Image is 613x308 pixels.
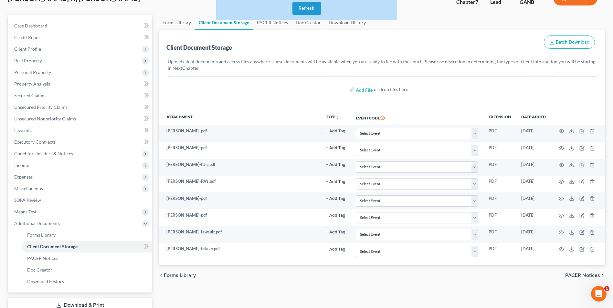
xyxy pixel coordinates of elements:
[14,81,50,87] span: Property Analysis
[483,176,516,192] td: PDF
[195,15,253,30] a: Client Document Storage
[168,58,596,71] p: Upload client documents and access files anywhere. These documents will be available when you are...
[9,78,152,90] a: Property Analysis
[326,197,345,201] button: + Add Tag
[14,197,41,203] span: SOFA Review
[483,110,516,125] th: Extension
[27,232,56,238] span: Forms Library
[326,129,345,133] button: + Add Tag
[483,125,516,142] td: PDF
[326,163,345,167] button: + Add Tag
[9,90,152,101] a: Secured Claims
[326,247,345,252] button: + Add Tag
[159,273,164,278] i: chevron_left
[159,192,321,209] td: [PERSON_NAME]-pdf
[326,246,345,252] a: + Add Tag
[326,213,345,218] button: + Add Tag
[14,128,32,133] span: Lawsuits
[14,221,60,226] span: Additional Documents
[374,86,408,93] div: or drop files here
[604,286,609,291] span: 1
[14,46,41,52] span: Client Profile
[14,174,33,180] span: Expenses
[516,226,551,243] td: [DATE]
[159,15,195,30] a: Forms Library
[326,128,345,134] a: + Add Tag
[326,161,345,168] a: + Add Tag
[516,159,551,176] td: [DATE]
[14,35,42,40] span: Credit Report
[22,264,152,276] a: Doc Creator
[14,69,51,75] span: Personal Property
[326,178,345,184] a: + Add Tag
[483,226,516,243] td: PDF
[516,209,551,226] td: [DATE]
[483,192,516,209] td: PDF
[14,186,43,191] span: Miscellaneous
[27,244,78,249] span: Client Document Storage
[326,230,345,234] button: + Add Tag
[27,255,58,261] span: PACER Notices
[483,209,516,226] td: PDF
[9,136,152,148] a: Executory Contracts
[14,58,42,63] span: Real Property
[292,2,321,15] button: Refresh
[326,180,345,184] button: + Add Tag
[159,273,196,278] button: chevron_left Forms Library
[14,209,37,214] span: Means Test
[159,110,321,125] th: Attachment
[516,142,551,159] td: [DATE]
[159,159,321,176] td: [PERSON_NAME]-ID's.pdf
[556,39,589,45] span: Batch Download
[516,176,551,192] td: [DATE]
[14,116,76,121] span: Unsecured Nonpriority Claims
[9,20,152,32] a: Case Dashboard
[22,229,152,241] a: Forms Library
[351,110,483,125] th: Event Code
[565,273,605,278] button: PACER Notices chevron_right
[14,93,45,98] span: Secured Claims
[565,273,600,278] span: PACER Notices
[159,243,321,260] td: [PERSON_NAME]-Intake.pdf
[159,226,321,243] td: [PERSON_NAME]-lawsuit.pdf
[166,44,232,51] div: Client Document Storage
[9,32,152,43] a: Credit Report
[326,146,345,150] button: + Add Tag
[483,142,516,159] td: PDF
[326,195,345,201] a: + Add Tag
[14,23,47,28] span: Case Dashboard
[27,267,52,272] span: Doc Creator
[159,176,321,192] td: [PERSON_NAME]-PA's.pdf
[516,243,551,260] td: [DATE]
[9,113,152,125] a: Unsecured Nonpriority Claims
[9,101,152,113] a: Unsecured Priority Claims
[516,125,551,142] td: [DATE]
[164,273,196,278] span: Forms Library
[600,273,605,278] i: chevron_right
[159,142,321,159] td: [PERSON_NAME]-pdf
[326,212,345,218] a: + Add Tag
[14,162,29,168] span: Income
[483,243,516,260] td: PDF
[544,36,595,49] button: Batch Download
[9,125,152,136] a: Lawsuits
[14,104,68,110] span: Unsecured Priority Claims
[516,110,551,125] th: Date added
[9,194,152,206] a: SOFA Review
[516,192,551,209] td: [DATE]
[335,115,339,119] i: unfold_more
[27,279,64,284] span: Download History
[483,159,516,176] td: PDF
[22,241,152,252] a: Client Document Storage
[14,139,56,145] span: Executory Contracts
[326,145,345,151] a: + Add Tag
[22,252,152,264] a: PACER Notices
[22,276,152,287] a: Download History
[159,209,321,226] td: [PERSON_NAME]-pdf
[326,229,345,235] a: + Add Tag
[591,286,607,302] iframe: Intercom live chat
[159,125,321,142] td: [PERSON_NAME]-pdf
[14,151,73,156] span: Codebtors Insiders & Notices
[326,115,339,119] button: TYPEunfold_more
